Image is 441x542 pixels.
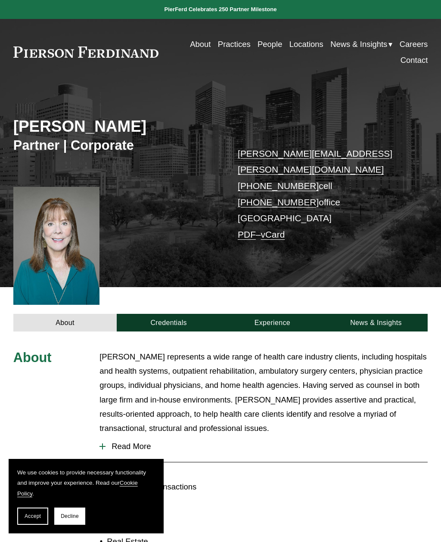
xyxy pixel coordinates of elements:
[17,468,155,499] p: We use cookies to provide necessary functionality and improve your experience. Read our .
[220,314,324,331] a: Experience
[13,137,186,154] h3: Partner | Corporate
[117,314,220,331] a: Credentials
[106,442,428,451] span: Read More
[61,513,79,519] span: Decline
[54,508,85,525] button: Decline
[190,36,211,52] a: About
[238,149,392,175] a: [PERSON_NAME][EMAIL_ADDRESS][PERSON_NAME][DOMAIN_NAME]
[13,314,117,331] a: About
[289,36,323,52] a: Locations
[238,146,410,243] p: cell office [GEOGRAPHIC_DATA] –
[107,480,220,494] p: Commercial Transactions
[25,513,41,519] span: Accept
[258,36,282,52] a: People
[330,36,392,52] a: folder dropdown
[330,37,387,51] span: News & Insights
[9,459,164,533] section: Cookie banner
[401,52,428,68] a: Contact
[107,498,220,512] p: Healthcare
[99,435,428,458] button: Read More
[400,36,428,52] a: Careers
[238,197,319,207] a: [PHONE_NUMBER]
[238,181,319,191] a: [PHONE_NUMBER]
[99,350,428,435] p: [PERSON_NAME] represents a wide range of health care industry clients, including hospitals and he...
[261,229,285,239] a: vCard
[13,117,186,136] h2: [PERSON_NAME]
[218,36,251,52] a: Practices
[17,508,48,525] button: Accept
[17,480,138,496] a: Cookie Policy
[13,350,52,365] span: About
[238,229,256,239] a: PDF
[107,516,220,530] p: Insurance
[324,314,428,331] a: News & Insights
